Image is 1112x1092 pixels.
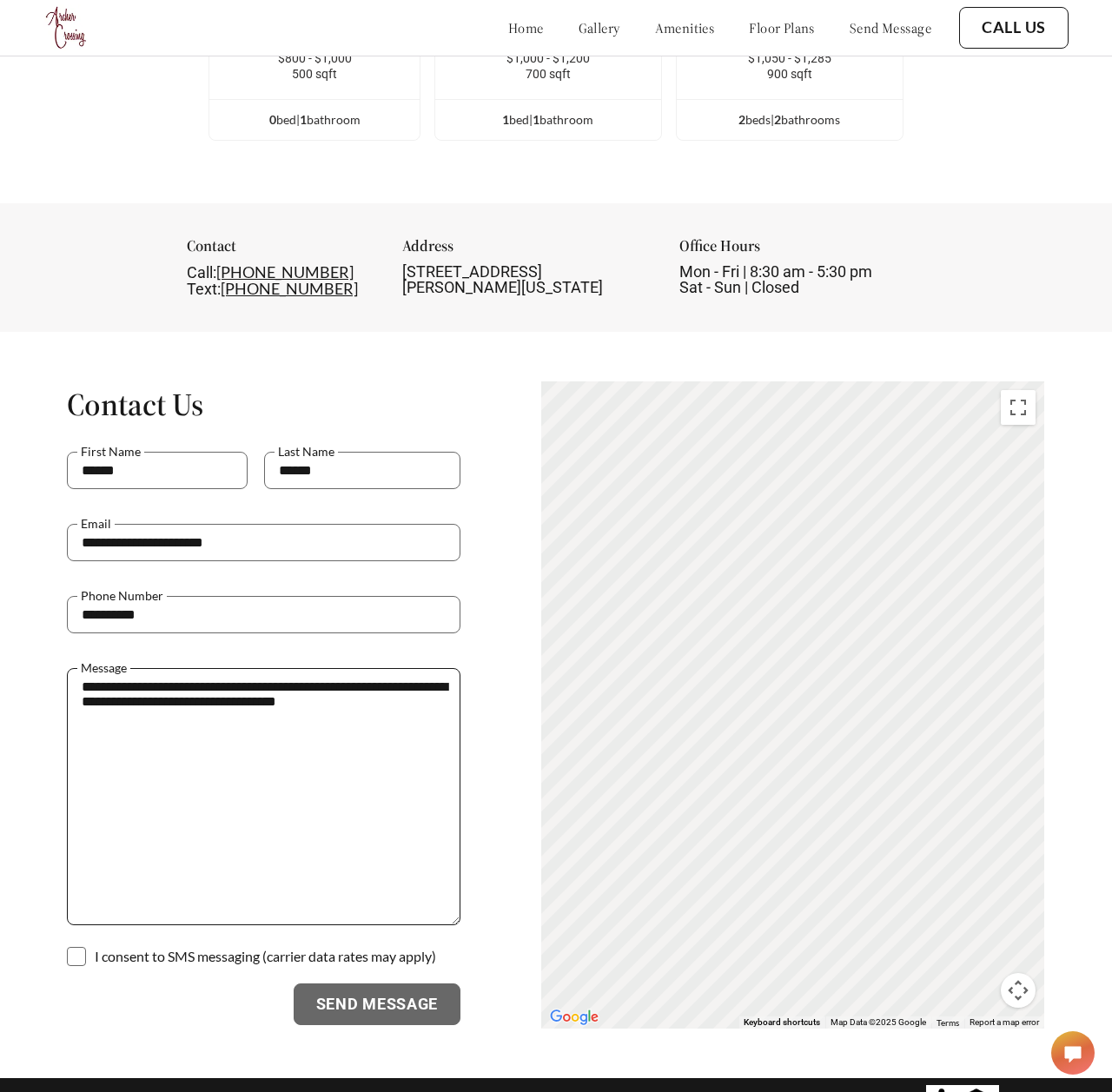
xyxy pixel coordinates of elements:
[43,4,90,51] img: Company logo
[187,238,372,264] div: Contact
[744,1016,820,1029] button: Keyboard shortcuts
[749,19,815,36] a: floor plans
[294,983,461,1025] button: Send Message
[831,1017,926,1027] span: Map Data ©2025 Google
[402,238,649,264] div: Address
[435,110,661,129] div: bed | bathroom
[767,67,812,81] span: 900 sqft
[655,19,715,36] a: amenities
[1001,973,1036,1008] button: Map camera controls
[748,51,831,65] span: $1,050 - $1,285
[221,279,358,298] a: [PHONE_NUMBER]
[502,112,509,127] span: 1
[850,19,931,36] a: send message
[679,278,799,296] span: Sat - Sun | Closed
[209,110,420,129] div: bed | bathroom
[533,112,539,127] span: 1
[774,112,781,127] span: 2
[508,19,544,36] a: home
[970,1017,1039,1027] a: Report a map error
[546,1006,603,1029] img: Google
[187,280,221,298] span: Text:
[402,264,649,295] div: [STREET_ADDRESS][PERSON_NAME][US_STATE]
[959,7,1069,49] button: Call Us
[937,1017,959,1028] a: Terms (opens in new tab)
[292,67,337,81] span: 500 sqft
[677,110,903,129] div: bed s | bathroom s
[506,51,590,65] span: $1,000 - $1,200
[187,263,216,281] span: Call:
[278,51,352,65] span: $800 - $1,000
[679,238,926,264] div: Office Hours
[679,264,926,295] div: Mon - Fri | 8:30 am - 5:30 pm
[216,262,354,281] a: [PHONE_NUMBER]
[269,112,276,127] span: 0
[67,385,460,424] h1: Contact Us
[546,1006,603,1029] a: Open this area in Google Maps (opens a new window)
[1001,390,1036,425] button: Toggle fullscreen view
[982,18,1046,37] a: Call Us
[526,67,571,81] span: 700 sqft
[738,112,745,127] span: 2
[300,112,307,127] span: 1
[579,19,620,36] a: gallery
